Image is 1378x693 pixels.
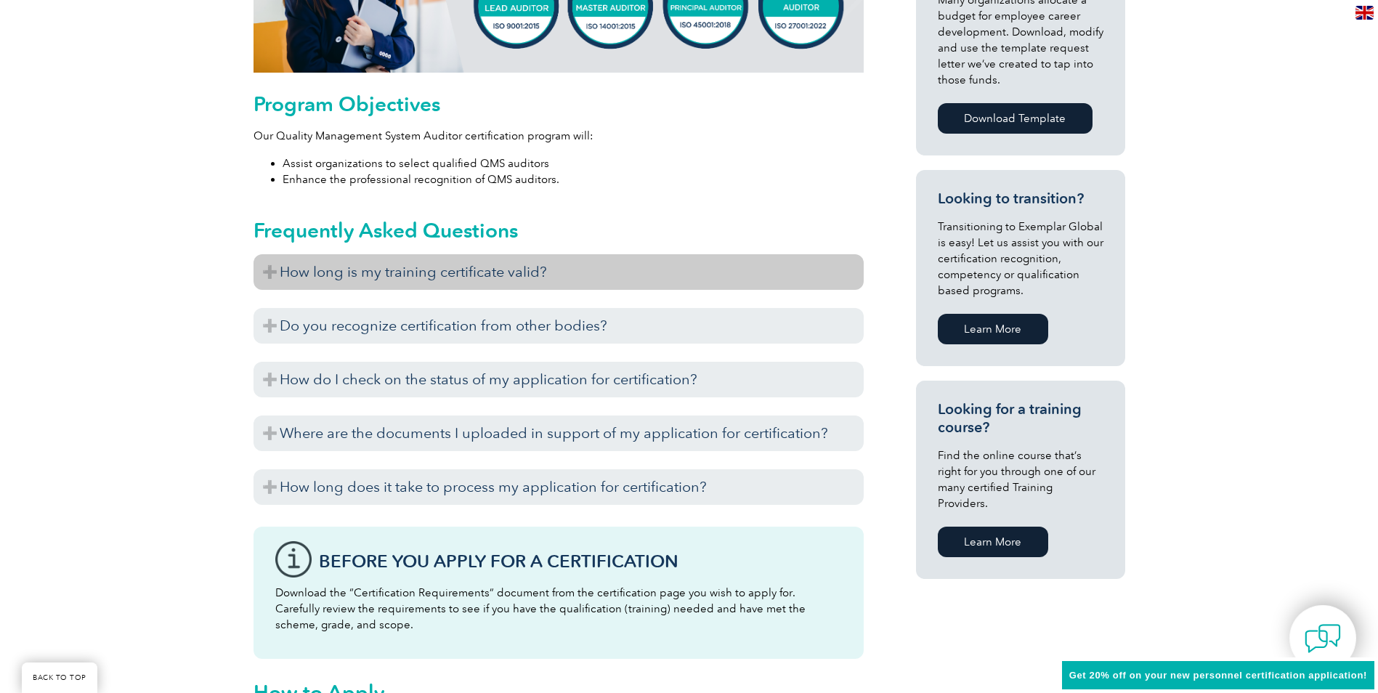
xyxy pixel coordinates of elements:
h3: How do I check on the status of my application for certification? [254,362,864,397]
a: Download Template [938,103,1093,134]
h3: How long does it take to process my application for certification? [254,469,864,505]
a: Learn More [938,527,1048,557]
span: Get 20% off on your new personnel certification application! [1069,670,1367,681]
li: Enhance the professional recognition of QMS auditors. [283,171,864,187]
p: Transitioning to Exemplar Global is easy! Let us assist you with our certification recognition, c... [938,219,1103,299]
h3: Before You Apply For a Certification [319,552,842,570]
p: Find the online course that’s right for you through one of our many certified Training Providers. [938,447,1103,511]
a: Learn More [938,314,1048,344]
h3: Looking for a training course? [938,400,1103,437]
h3: Looking to transition? [938,190,1103,208]
p: Our Quality Management System Auditor certification program will: [254,128,864,144]
h2: Frequently Asked Questions [254,219,864,242]
img: contact-chat.png [1305,620,1341,657]
p: Download the “Certification Requirements” document from the certification page you wish to apply ... [275,585,842,633]
img: en [1355,6,1374,20]
li: Assist organizations to select qualified QMS auditors [283,155,864,171]
h3: How long is my training certificate valid? [254,254,864,290]
h2: Program Objectives [254,92,864,115]
h3: Where are the documents I uploaded in support of my application for certification? [254,416,864,451]
a: BACK TO TOP [22,662,97,693]
h3: Do you recognize certification from other bodies? [254,308,864,344]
